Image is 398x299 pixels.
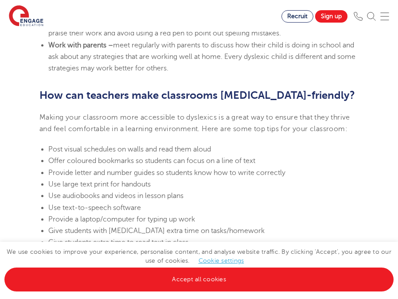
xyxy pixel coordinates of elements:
[48,157,255,165] span: Offer coloured bookmarks so students can focus on a line of text
[39,113,350,133] span: Making your classroom more accessible to dyslexics is a great way to ensure that they thrive and ...
[48,204,141,212] span: Use text-to-speech software
[48,215,195,223] span: Provide a laptop/computer for typing up work
[48,238,188,246] span: Give students extra time to read text in class
[9,5,43,27] img: Engage Education
[48,41,113,49] b: Work with parents –
[48,41,355,73] span: meet regularly with parents to discuss how their child is doing in school and ask about any strat...
[4,268,394,291] a: Accept all cookies
[315,10,347,23] a: Sign up
[48,169,285,177] span: Provide letter and number guides so students know how to write correctly
[287,13,308,19] span: Recruit
[354,12,363,21] img: Phone
[48,192,183,200] span: Use audiobooks and videos in lesson plans
[48,180,151,188] span: Use large text print for handouts
[4,249,394,283] span: We use cookies to improve your experience, personalise content, and analyse website traffic. By c...
[39,89,355,101] b: How can teachers make classrooms [MEDICAL_DATA]-friendly?
[48,145,211,153] span: Post visual schedules on walls and read them aloud
[281,10,313,23] a: Recruit
[48,227,265,235] span: Give students with [MEDICAL_DATA] extra time on tasks/homework
[380,12,389,21] img: Mobile Menu
[199,257,244,264] a: Cookie settings
[367,12,376,21] img: Search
